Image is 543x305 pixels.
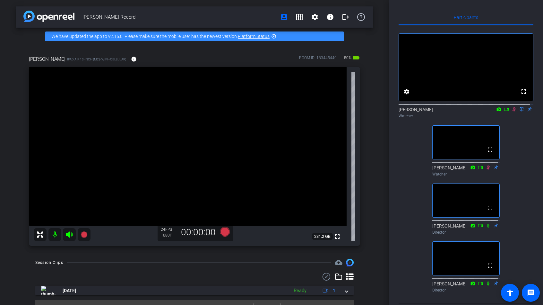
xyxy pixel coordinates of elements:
[63,287,76,294] span: [DATE]
[432,165,500,177] div: [PERSON_NAME]
[296,13,303,21] mat-icon: grid_on
[527,289,535,297] mat-icon: message
[177,227,220,238] div: 00:00:00
[271,34,276,39] mat-icon: highlight_off
[346,259,354,266] img: Session clips
[352,54,360,62] mat-icon: battery_std
[311,13,319,21] mat-icon: settings
[82,11,276,23] span: [PERSON_NAME] Record
[454,15,478,20] span: Participants
[161,227,177,232] div: 24
[432,287,500,293] div: Director
[432,281,500,293] div: [PERSON_NAME]
[486,204,494,212] mat-icon: fullscreen
[486,262,494,270] mat-icon: fullscreen
[399,106,533,119] div: [PERSON_NAME]
[335,259,342,266] span: Destinations for your clips
[342,13,349,21] mat-icon: logout
[333,233,341,240] mat-icon: fullscreen
[35,259,63,266] div: Session Clips
[335,259,342,266] mat-icon: cloud_upload
[299,55,337,64] div: ROOM ID: 183445440
[343,53,352,63] span: 80%
[432,223,500,235] div: [PERSON_NAME]
[399,113,533,119] div: Watcher
[506,289,514,297] mat-icon: accessibility
[290,287,310,294] div: Ready
[280,13,288,21] mat-icon: account_box
[67,57,126,62] span: iPad Air 13-inch (M2) (WiFi+Cellular)
[161,233,177,238] div: 1080P
[41,286,56,295] img: thumb-nail
[403,88,410,95] mat-icon: settings
[518,106,526,112] mat-icon: flip
[312,233,333,240] span: 231.2 GB
[520,88,528,95] mat-icon: fullscreen
[486,146,494,154] mat-icon: fullscreen
[29,56,65,63] span: [PERSON_NAME]
[23,11,74,22] img: app-logo
[432,171,500,177] div: Watcher
[131,56,137,62] mat-icon: info
[326,13,334,21] mat-icon: info
[238,34,270,39] a: Platform Status
[45,31,344,41] div: We have updated the app to v2.15.0. Please make sure the mobile user has the newest version.
[35,286,354,295] mat-expansion-panel-header: thumb-nail[DATE]Ready1
[432,229,500,235] div: Director
[333,287,335,294] span: 1
[165,227,172,232] span: FPS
